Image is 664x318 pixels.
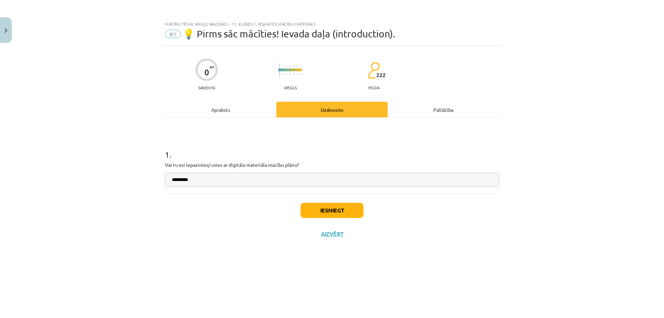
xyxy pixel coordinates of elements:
p: Saņemsi [195,85,218,90]
div: Uzdevums [276,102,388,117]
img: icon-short-line-57e1e144782c952c97e751825c79c345078a6d821885a25fce030b3d8c18986b.svg [293,65,294,67]
p: Viegls [284,85,297,90]
img: icon-long-line-d9ea69661e0d244f92f715978eff75569469978d946b2353a9bb055b3ed8787d.svg [279,63,280,77]
span: #1 [165,30,181,38]
div: Mācību tēma: Angļu valodas i - 11. klases 1. ieskaites mācību materiāls [165,21,499,26]
img: icon-short-line-57e1e144782c952c97e751825c79c345078a6d821885a25fce030b3d8c18986b.svg [293,73,294,75]
img: icon-short-line-57e1e144782c952c97e751825c79c345078a6d821885a25fce030b3d8c18986b.svg [300,65,301,67]
h1: 1 . [165,138,499,159]
button: Aizvērt [319,230,345,237]
img: students-c634bb4e5e11cddfef0936a35e636f08e4e9abd3cc4e673bd6f9a4125e45ecb1.svg [368,62,380,79]
span: 💡 Pirms sāc mācīties! Ievada daļa (introduction). [183,28,395,39]
span: XP [210,65,214,69]
img: icon-short-line-57e1e144782c952c97e751825c79c345078a6d821885a25fce030b3d8c18986b.svg [283,73,284,75]
img: icon-short-line-57e1e144782c952c97e751825c79c345078a6d821885a25fce030b3d8c18986b.svg [283,65,284,67]
p: pilda [368,85,379,90]
div: Apraksts [165,102,276,117]
img: icon-close-lesson-0947bae3869378f0d4975bcd49f059093ad1ed9edebbc8119c70593378902aed.svg [4,28,7,33]
div: Palīdzība [388,102,499,117]
span: 222 [376,72,386,78]
button: Iesniegt [301,203,363,218]
p: Vai tu esi iepazinies/-usies ar digitāla materiāla macību plānu? [165,161,499,169]
img: icon-short-line-57e1e144782c952c97e751825c79c345078a6d821885a25fce030b3d8c18986b.svg [300,73,301,75]
img: icon-short-line-57e1e144782c952c97e751825c79c345078a6d821885a25fce030b3d8c18986b.svg [286,65,287,67]
div: 0 [204,67,209,77]
img: icon-short-line-57e1e144782c952c97e751825c79c345078a6d821885a25fce030b3d8c18986b.svg [286,73,287,75]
